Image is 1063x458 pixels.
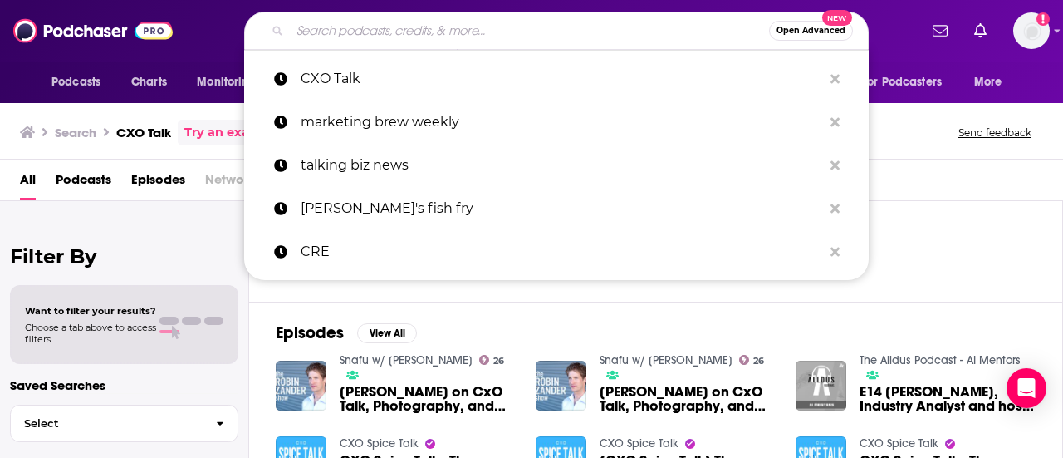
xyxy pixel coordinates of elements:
[197,71,256,94] span: Monitoring
[244,57,869,101] a: CXO Talk
[120,66,177,98] a: Charts
[340,436,419,451] a: CXO Spice Talk
[796,361,846,411] img: E14 Michael Krisgman, Industry Analyst and host of CXO Talk
[974,71,1002,94] span: More
[926,17,954,45] a: Show notifications dropdown
[776,27,845,35] span: Open Advanced
[860,353,1021,367] a: The Alldus Podcast - AI Mentors
[205,166,261,200] span: Networks
[860,385,1036,413] a: E14 Michael Krisgman, Industry Analyst and host of CXO Talk
[244,101,869,144] a: marketing brew weekly
[25,305,156,317] span: Want to filter your results?
[860,385,1036,413] span: E14 [PERSON_NAME], Industry Analyst and host of CXO Talk
[357,323,417,343] button: View All
[953,126,1036,140] button: Send feedback
[25,322,156,345] span: Choose a tab above to access filters.
[301,187,822,230] p: amelia's fish fry
[1007,368,1046,408] div: Open Intercom Messenger
[10,405,238,442] button: Select
[769,21,853,41] button: Open AdvancedNew
[184,123,306,142] a: Try an exact match
[51,71,100,94] span: Podcasts
[10,377,238,393] p: Saved Searches
[967,17,993,45] a: Show notifications dropdown
[244,187,869,230] a: [PERSON_NAME]'s fish fry
[536,361,586,411] img: Michael Krigsman on CxO Talk, Photography, and What Makes a Compelling Story
[600,385,776,413] a: Michael Krigsman on CxO Talk, Photography, and What Makes a Compelling Story
[340,385,516,413] a: Michael Krigsman on CxO Talk, Photography, and What Makes a Compelling Story
[244,144,869,187] a: talking biz news
[822,10,852,26] span: New
[56,166,111,200] a: Podcasts
[1013,12,1050,49] button: Show profile menu
[301,57,822,101] p: CXO Talk
[1036,12,1050,26] svg: Add a profile image
[185,66,277,98] button: open menu
[493,357,504,365] span: 26
[10,244,238,268] h2: Filter By
[340,353,473,367] a: Snafu w/ Robin Zander
[131,166,185,200] a: Episodes
[116,125,171,140] h3: CXO Talk
[860,436,938,451] a: CXO Spice Talk
[244,230,869,273] a: CRE
[13,15,173,47] img: Podchaser - Follow, Share and Rate Podcasts
[739,355,765,365] a: 26
[600,353,732,367] a: Snafu w/ Robin Zander
[301,101,822,144] p: marketing brew weekly
[301,230,822,273] p: CRE
[340,385,516,413] span: [PERSON_NAME] on CxO Talk, Photography, and What Makes a Compelling Story
[55,125,96,140] h3: Search
[20,166,36,200] a: All
[1013,12,1050,49] img: User Profile
[963,66,1023,98] button: open menu
[301,144,822,187] p: talking biz news
[40,66,122,98] button: open menu
[753,357,764,365] span: 26
[1013,12,1050,49] span: Logged in as aridings
[600,385,776,413] span: [PERSON_NAME] on CxO Talk, Photography, and What Makes a Compelling Story
[290,17,769,44] input: Search podcasts, credits, & more...
[244,12,869,50] div: Search podcasts, credits, & more...
[862,71,942,94] span: For Podcasters
[276,323,417,343] a: EpisodesView All
[851,66,966,98] button: open menu
[276,361,326,411] img: Michael Krigsman on CxO Talk, Photography, and What Makes a Compelling Story
[131,71,167,94] span: Charts
[479,355,505,365] a: 26
[276,323,344,343] h2: Episodes
[600,436,678,451] a: CXO Spice Talk
[11,418,203,429] span: Select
